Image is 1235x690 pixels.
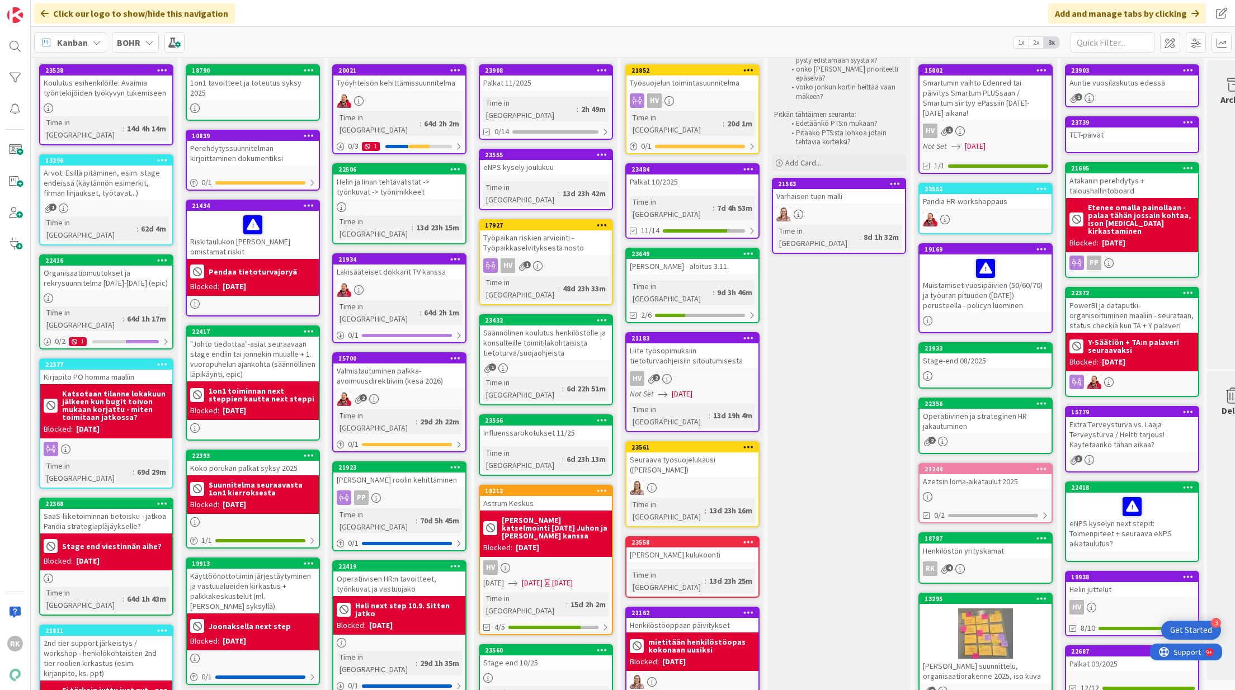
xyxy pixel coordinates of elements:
[626,249,758,273] div: 23649[PERSON_NAME] - aloitus 3.11.
[56,4,62,13] div: 9+
[40,65,172,100] div: 23538Koulutus esihenkilöille: Avaimia työntekijöiden työkyvyn tukemiseen
[40,499,172,509] div: 22368
[631,166,758,173] div: 23484
[920,533,1052,544] div: 18787
[187,211,319,259] div: Riskitaulukon [PERSON_NAME] omistamat riskit
[577,103,578,115] span: :
[923,212,937,226] img: JS
[723,117,724,130] span: :
[920,184,1052,194] div: 23552
[630,280,713,305] div: Time in [GEOGRAPHIC_DATA]
[40,370,172,384] div: Kirjapito PO homma maaliin
[480,325,612,360] div: Säännölinen koulutus henkilöstölle ja konsulteille toimitilakohtaisista tietoturva/suojaohjeista
[925,344,1052,352] div: 21933
[333,264,465,279] div: Lakisääteiset dokkarit TV kanssa
[187,65,319,75] div: 18790
[485,221,612,229] div: 17927
[630,196,713,220] div: Time in [GEOGRAPHIC_DATA]
[920,533,1052,558] div: 18787Henkilöstön yrityskamat
[187,451,319,475] div: 22393Koko porukan palkat syksy 2025
[925,185,1052,193] div: 23552
[641,309,652,321] span: 2/6
[773,207,905,221] div: IH
[337,93,351,108] img: JS
[337,282,351,297] img: JS
[40,155,172,200] div: 13296Arvot: Esillä pitäminen, esim. stage endeissä (käytännön esimerkit, firman linjaukset, työta...
[187,327,319,381] div: 22417"Johto tiedottaa"-asiat seuraavaan stage endiin tai jonnekin muualle + 1. vuoropuhelun ajank...
[1048,3,1206,23] div: Add and manage tabs by clicking
[1071,289,1198,297] div: 22372
[209,268,297,276] b: Pendaa tietoturvajoryä
[333,65,465,75] div: 20021
[480,220,612,255] div: 17927Työpaikan riskien arviointi - Työpaikkaselvityksestä nosto
[338,166,465,173] div: 22506
[1029,37,1044,48] span: 2x
[187,337,319,381] div: "Johto tiedottaa"-asiat seuraavaan stage endiin tai jonnekin muualle + 1. vuoropuhelun ajankohta ...
[647,93,662,108] div: HV
[1066,483,1198,493] div: 22418
[920,594,1052,604] div: 13295
[40,499,172,533] div: 22368SaaS-liiketoiminnan tietoisku - jatkoa Pandia strategiapläjäykselle?
[524,261,531,268] span: 1
[965,140,986,152] span: [DATE]
[338,355,465,362] div: 15700
[1066,407,1198,417] div: 15779
[920,254,1052,313] div: Muistamiset vuosipäivien (50/60/70) ja työuran pituuden ([DATE]) perusteella - policyn luominen
[558,282,560,295] span: :
[333,353,465,363] div: 15700
[1066,117,1198,127] div: 23739
[187,559,319,613] div: 19913Käyttöönottotiimin järjestäytyminen ja vastuualueiden kirkastus + palkkakeskustelut (ml. [PE...
[360,394,367,401] span: 2
[333,139,465,153] div: 0/31
[483,181,558,206] div: Time in [GEOGRAPHIC_DATA]
[920,244,1052,254] div: 19169
[1088,204,1195,235] b: Etenee omalla painollaan - palaa tähän jossain kohtaa, ison [MEDICAL_DATA] kirkastaminen
[485,67,612,74] div: 23908
[333,328,465,342] div: 0/1
[920,244,1052,313] div: 19169Muistamiset vuosipäivien (50/60/70) ja työuran pituuden ([DATE]) perusteella - policyn luominen
[626,65,758,75] div: 21852
[480,65,612,75] div: 23908
[630,403,709,428] div: Time in [GEOGRAPHIC_DATA]
[925,400,1052,408] div: 22356
[714,286,755,299] div: 9d 3h 46m
[45,361,172,368] div: 22377
[709,409,710,422] span: :
[859,231,861,243] span: :
[187,141,319,166] div: Perehdytyssuunnitelman kirjoittaminen dokumentiksi
[578,103,609,115] div: 2h 49m
[333,174,465,199] div: Helin ja Iinan tehtävälistat -> työnkuvat -> työnimikkeet
[920,75,1052,120] div: Smartumin vaihto Edenred tai päivitys Smartum PLUSsaan / Smartum siirtyy ePassiin [DATE]-[DATE] a...
[1066,288,1198,333] div: 22372PowerBI ja dataputki-organisoituminen maaliin - seurataan, status checkiä kun TA + Y palaveri
[920,399,1052,409] div: 22356
[333,437,465,451] div: 0/1
[626,259,758,273] div: [PERSON_NAME] - aloitus 3.11.
[562,382,564,395] span: :
[560,187,609,200] div: 13d 23h 42m
[920,65,1052,75] div: 15802
[34,3,235,23] div: Click our logo to show/hide this navigation
[773,179,905,204] div: 21563Varhaisen tuen malli
[1066,163,1198,173] div: 21695
[337,111,419,136] div: Time in [GEOGRAPHIC_DATA]
[776,207,791,221] img: IH
[626,164,758,174] div: 23484
[7,7,23,23] img: Visit kanbanzone.com
[713,202,714,214] span: :
[333,462,465,487] div: 21923[PERSON_NAME] roolin kehittäminen
[223,281,246,292] div: [DATE]
[421,117,462,130] div: 64d 2h 2m
[333,164,465,174] div: 22506
[672,388,692,400] span: [DATE]
[1066,65,1198,75] div: 23903
[333,536,465,550] div: 0/1
[485,151,612,159] div: 23555
[920,65,1052,120] div: 15802Smartumin vaihto Edenred tai päivitys Smartum PLUSsaan / Smartum siirtyy ePassiin [DATE]-[DA...
[483,276,558,301] div: Time in [GEOGRAPHIC_DATA]
[480,645,612,670] div: 23560Stage end 10/25
[480,75,612,90] div: Palkat 11/2025
[1066,646,1198,656] div: 22687
[1066,646,1198,671] div: 22687Palkat 09/2025
[40,256,172,266] div: 22416
[480,315,612,360] div: 23432Säännölinen koulutus henkilöstölle ja konsulteille toimitilakohtaisista tietoturva/suojaohje...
